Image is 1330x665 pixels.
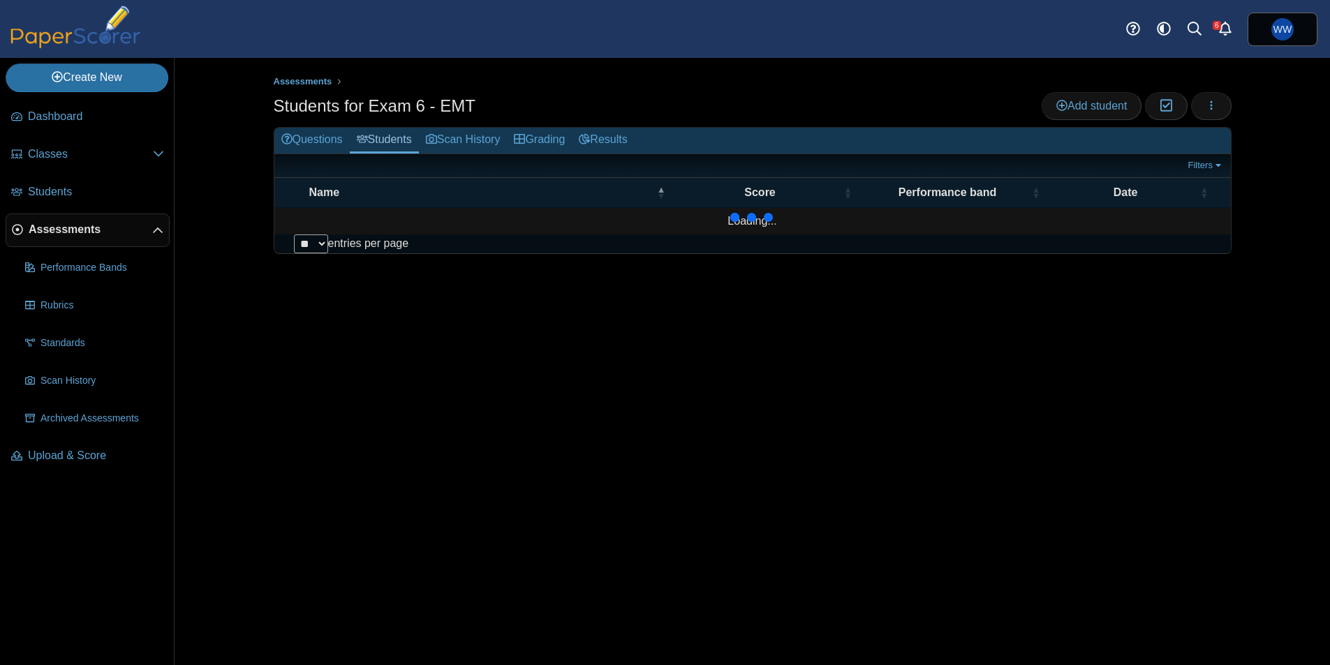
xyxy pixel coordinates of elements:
a: Students [350,128,419,154]
span: Upload & Score [28,448,164,463]
span: William Whitney [1273,24,1292,34]
a: Classes [6,138,170,172]
span: Assessments [274,76,332,87]
a: Archived Assessments [20,402,170,435]
a: Scan History [419,128,508,154]
a: Students [6,176,170,209]
span: William Whitney [1271,18,1294,40]
a: Upload & Score [6,440,170,473]
span: Performance band [899,186,996,198]
span: Dashboard [28,109,164,124]
span: Performance band : Activate to sort [1032,178,1040,207]
a: Questions [274,128,350,154]
a: Assessments [269,73,335,91]
span: Add student [1056,100,1127,112]
a: Filters [1185,158,1227,172]
a: PaperScorer [6,38,145,50]
h1: Students for Exam 6 - EMT [274,94,475,118]
a: Add student [1042,92,1141,120]
a: Grading [507,128,572,154]
img: PaperScorer [6,6,145,48]
label: entries per page [328,237,409,249]
span: Students [28,184,164,200]
span: Archived Assessments [40,412,164,426]
a: Performance Bands [20,251,170,285]
span: Name : Activate to invert sorting [657,178,665,207]
a: Create New [6,63,168,91]
span: Scan History [40,374,164,388]
span: Performance Bands [40,261,164,275]
td: Loading... [274,208,1231,234]
span: Name [309,186,340,198]
span: Standards [40,336,164,350]
span: Score [744,186,775,198]
a: Alerts [1210,14,1241,45]
span: Date [1114,186,1138,198]
span: Assessments [29,222,152,237]
a: Standards [20,327,170,360]
span: Rubrics [40,299,164,313]
a: Results [572,128,634,154]
a: Dashboard [6,100,170,134]
span: Score : Activate to sort [843,178,852,207]
span: Date : Activate to sort [1199,178,1208,207]
a: Rubrics [20,289,170,322]
a: Assessments [6,214,170,247]
span: Classes [28,147,153,162]
a: Scan History [20,364,170,398]
a: William Whitney [1248,13,1317,46]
